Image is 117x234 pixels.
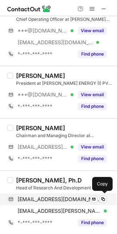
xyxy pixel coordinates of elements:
[16,124,65,132] div: [PERSON_NAME]
[18,208,101,214] span: [EMAIL_ADDRESS][PERSON_NAME][DOMAIN_NAME]
[78,27,107,34] button: Reveal Button
[18,91,68,98] span: ***@[DOMAIN_NAME]
[18,39,94,46] span: [EMAIL_ADDRESS][DOMAIN_NAME]
[7,4,51,13] img: ContactOut v5.3.10
[78,143,107,151] button: Reveal Button
[78,155,107,162] button: Reveal Button
[16,80,113,87] div: President at [PERSON_NAME] ENERGY (I) PVT LTD
[16,177,82,184] div: [PERSON_NAME], Ph.D
[78,103,107,110] button: Reveal Button
[16,16,113,23] div: Chief Operating Officer at [PERSON_NAME] ENERGY (I) PVT LTD
[78,50,107,58] button: Reveal Button
[78,219,107,226] button: Reveal Button
[18,27,68,34] span: ***@[DOMAIN_NAME]
[16,132,113,139] div: Chairman and Managing Director at [PERSON_NAME] ENERGY (I) PVT LTD
[16,185,113,191] div: Head of Research And Development at [PERSON_NAME] ENERGY (I) PVT LTD
[18,196,101,203] span: [EMAIL_ADDRESS][DOMAIN_NAME]
[16,72,65,79] div: [PERSON_NAME]
[18,144,68,150] span: [EMAIL_ADDRESS][DOMAIN_NAME]
[78,91,107,98] button: Reveal Button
